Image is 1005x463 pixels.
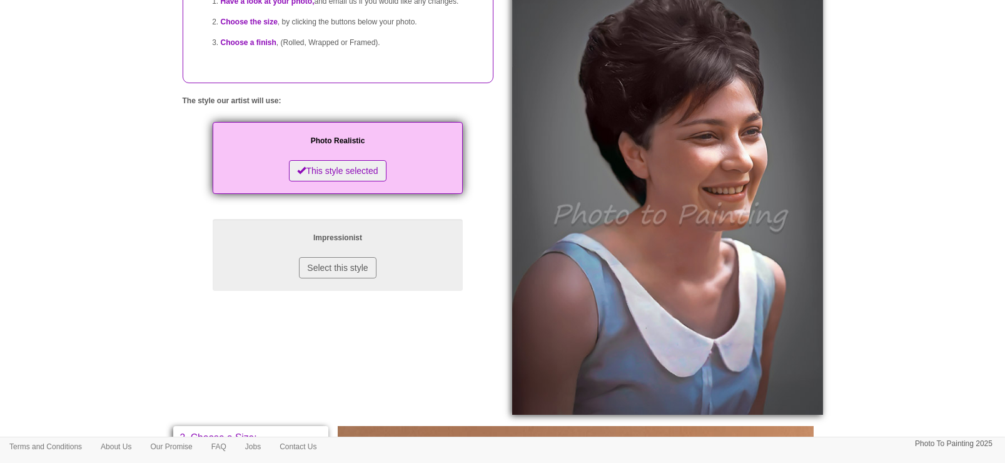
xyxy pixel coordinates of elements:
a: About Us [91,437,141,456]
p: Photo Realistic [225,135,450,148]
p: Impressionist [225,232,450,245]
p: 2. Choose a Size: [180,433,322,443]
p: Photo To Painting 2025 [915,437,992,450]
label: The style our artist will use: [183,96,281,106]
a: Jobs [236,437,270,456]
span: Choose a finish [221,38,276,47]
button: Select this style [299,257,376,278]
li: , by clicking the buttons below your photo. [221,12,480,33]
span: Choose the size [221,18,278,26]
a: Contact Us [270,437,326,456]
li: , (Rolled, Wrapped or Framed). [221,33,480,53]
a: Our Promise [141,437,201,456]
a: FAQ [202,437,236,456]
button: This style selected [289,160,386,181]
